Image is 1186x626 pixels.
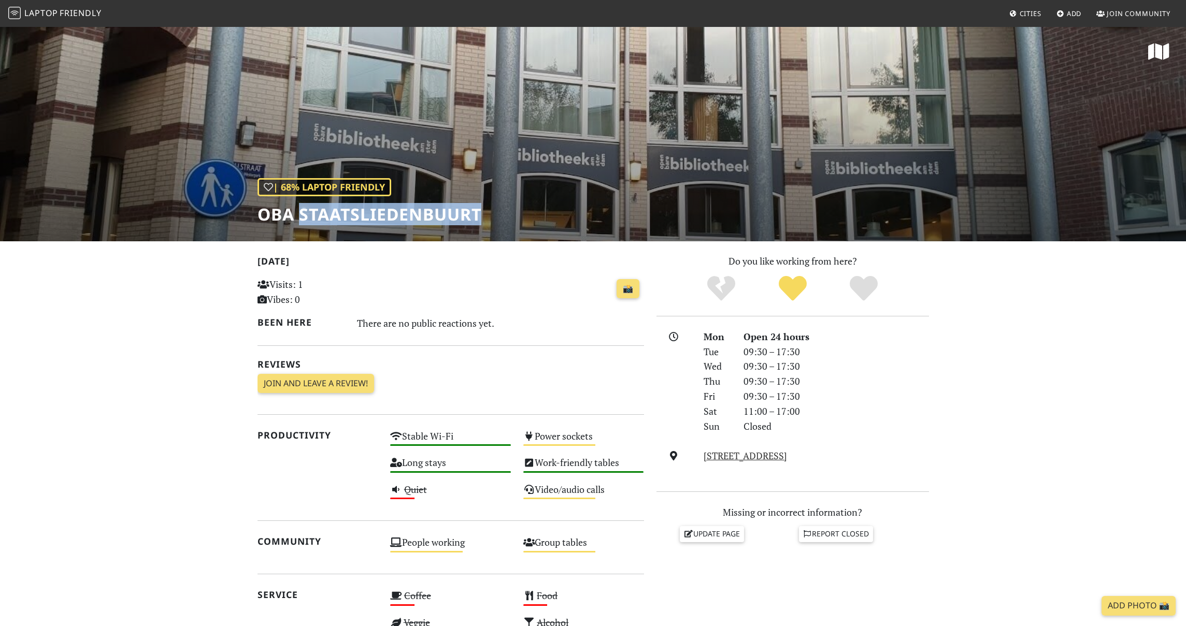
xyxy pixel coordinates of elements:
[1092,4,1175,23] a: Join Community
[685,274,757,303] div: No
[258,536,378,547] h2: Community
[697,374,737,389] div: Thu
[258,317,345,328] h2: Been here
[737,359,935,374] div: 09:30 – 17:30
[384,428,517,454] div: Stable Wi-Fi
[8,7,21,19] img: LaptopFriendly
[737,374,935,389] div: 09:30 – 17:30
[737,419,935,434] div: Closed
[384,454,517,481] div: Long stays
[258,374,374,394] a: Join and leave a review!
[1052,4,1086,23] a: Add
[258,178,391,196] div: | 68% Laptop Friendly
[680,526,744,542] a: Update page
[258,430,378,441] h2: Productivity
[737,344,935,359] div: 09:30 – 17:30
[656,505,929,520] p: Missing or incorrect information?
[258,359,644,370] h2: Reviews
[384,534,517,560] div: People working
[737,329,935,344] div: Open 24 hours
[1067,9,1082,18] span: Add
[537,589,558,602] s: Food
[357,315,644,331] div: There are no public reactions yet.
[60,7,101,19] span: Friendly
[517,454,650,481] div: Work-friendly tables
[258,589,378,600] h2: Service
[517,428,650,454] div: Power sockets
[737,389,935,404] div: 09:30 – 17:30
[8,5,102,23] a: LaptopFriendly LaptopFriendly
[697,359,737,374] div: Wed
[697,389,737,404] div: Fri
[737,404,935,419] div: 11:00 – 17:00
[24,7,58,19] span: Laptop
[517,481,650,507] div: Video/audio calls
[404,589,431,602] s: Coffee
[517,534,650,560] div: Group tables
[697,419,737,434] div: Sun
[697,344,737,359] div: Tue
[799,526,874,542] a: Report closed
[258,256,644,271] h2: [DATE]
[656,254,929,269] p: Do you like working from here?
[258,277,378,307] p: Visits: 1 Vibes: 0
[704,449,787,462] a: [STREET_ADDRESS]
[1005,4,1046,23] a: Cities
[404,483,427,496] s: Quiet
[1020,9,1041,18] span: Cities
[617,279,639,299] a: 📸
[828,274,899,303] div: Definitely!
[697,329,737,344] div: Mon
[697,404,737,419] div: Sat
[757,274,828,303] div: Yes
[1107,9,1170,18] span: Join Community
[258,205,481,224] h1: OBA Staatsliedenbuurt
